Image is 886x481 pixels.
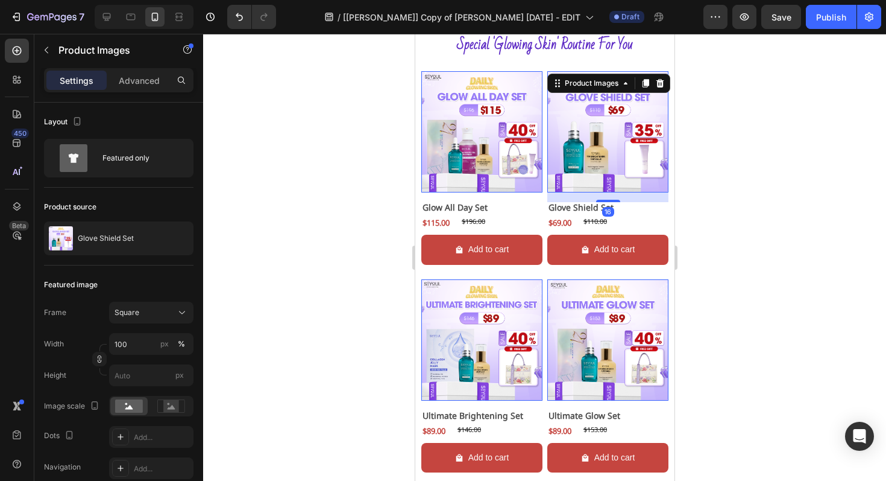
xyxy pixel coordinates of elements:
[806,5,856,29] button: Publish
[761,5,801,29] button: Save
[44,370,66,381] label: Height
[338,11,341,24] span: /
[44,428,77,444] div: Dots
[178,339,185,349] div: %
[109,333,193,355] input: px%
[11,129,29,138] div: 450
[44,339,64,349] label: Width
[44,279,98,290] div: Featured image
[415,34,674,481] iframe: Design area
[58,43,161,57] p: Product Images
[44,462,81,473] div: Navigation
[44,307,66,318] label: Frame
[134,463,190,474] div: Add...
[109,302,193,323] button: Square
[227,5,276,29] div: Undo/Redo
[78,234,134,243] p: Glove Shield Set
[44,398,102,415] div: Image scale
[115,307,139,318] span: Square
[49,226,73,250] img: product feature img
[771,12,791,22] span: Save
[9,221,29,231] div: Beta
[621,11,639,22] span: Draft
[845,422,874,451] div: Open Intercom Messenger
[119,74,160,87] p: Advanced
[5,5,90,29] button: 7
[79,10,84,24] p: 7
[174,337,189,351] button: px
[816,11,846,24] div: Publish
[134,432,190,443] div: Add...
[102,144,176,172] div: Featured only
[343,11,580,24] span: [[PERSON_NAME]] Copy of [PERSON_NAME] [DATE] - EDIT
[160,339,169,349] div: px
[157,337,172,351] button: %
[44,202,96,212] div: Product source
[109,365,193,386] input: px
[60,74,93,87] p: Settings
[44,114,84,130] div: Layout
[175,371,184,380] span: px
